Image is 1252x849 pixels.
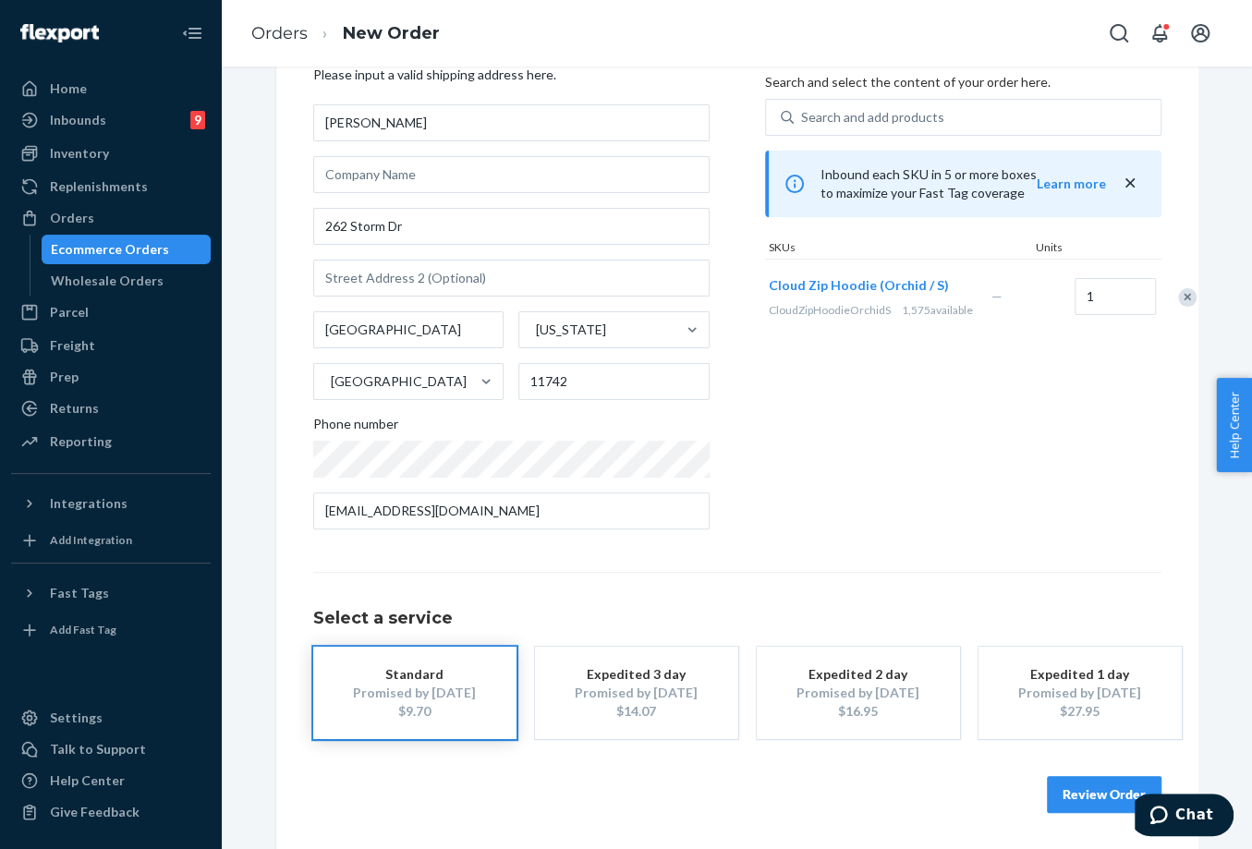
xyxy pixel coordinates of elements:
[313,415,398,441] span: Phone number
[251,23,308,43] a: Orders
[50,622,116,637] div: Add Fast Tag
[50,771,125,790] div: Help Center
[518,363,710,400] input: ZIP Code
[313,66,710,84] p: Please input a valid shipping address here.
[1037,175,1106,193] button: Learn more
[535,647,738,739] button: Expedited 3 dayPromised by [DATE]$14.07
[50,111,106,129] div: Inbounds
[50,399,99,418] div: Returns
[11,615,211,645] a: Add Fast Tag
[174,15,211,52] button: Close Navigation
[563,702,711,721] div: $14.07
[801,108,944,127] div: Search and add products
[237,6,455,61] ol: breadcrumbs
[769,277,949,293] span: Cloud Zip Hoodie (Orchid / S)
[190,111,205,129] div: 9
[757,647,960,739] button: Expedited 2 dayPromised by [DATE]$16.95
[11,203,211,233] a: Orders
[11,139,211,168] a: Inventory
[765,239,1032,259] div: SKUs
[1182,15,1219,52] button: Open account menu
[1006,665,1154,684] div: Expedited 1 day
[341,665,489,684] div: Standard
[979,647,1182,739] button: Expedited 1 dayPromised by [DATE]$27.95
[20,24,99,42] img: Flexport logo
[765,73,1161,91] p: Search and select the content of your order here.
[50,584,109,602] div: Fast Tags
[11,766,211,795] a: Help Center
[50,532,132,548] div: Add Integration
[534,321,536,339] input: [US_STATE]
[50,79,87,98] div: Home
[1075,278,1156,315] input: Quantity
[11,427,211,456] a: Reporting
[784,665,932,684] div: Expedited 2 day
[313,260,710,297] input: Street Address 2 (Optional)
[1006,702,1154,721] div: $27.95
[50,709,103,727] div: Settings
[50,303,89,321] div: Parcel
[50,740,146,758] div: Talk to Support
[784,702,932,721] div: $16.95
[1141,15,1178,52] button: Open notifications
[11,703,211,733] a: Settings
[50,803,140,821] div: Give Feedback
[51,272,164,290] div: Wholesale Orders
[50,432,112,451] div: Reporting
[343,23,440,43] a: New Order
[313,610,1161,628] h1: Select a service
[1135,794,1234,840] iframe: Opens a widget where you can chat to one of our agents
[1178,288,1197,307] div: Remove Item
[50,177,148,196] div: Replenishments
[563,684,711,702] div: Promised by [DATE]
[11,105,211,135] a: Inbounds9
[1121,174,1139,193] button: close
[991,288,1003,304] span: —
[563,665,711,684] div: Expedited 3 day
[50,209,94,227] div: Orders
[11,578,211,608] button: Fast Tags
[11,172,211,201] a: Replenishments
[1032,239,1115,259] div: Units
[11,331,211,360] a: Freight
[50,144,109,163] div: Inventory
[11,297,211,327] a: Parcel
[42,235,212,264] a: Ecommerce Orders
[11,526,211,555] a: Add Integration
[769,303,891,317] span: CloudZipHoodieOrchidS
[11,394,211,423] a: Returns
[1047,776,1161,813] button: Review Order
[313,492,710,529] input: Email (Only Required for International)
[50,494,128,513] div: Integrations
[313,208,710,245] input: Street Address
[51,240,169,259] div: Ecommerce Orders
[50,368,79,386] div: Prep
[1100,15,1137,52] button: Open Search Box
[536,321,606,339] div: [US_STATE]
[11,489,211,518] button: Integrations
[11,74,211,103] a: Home
[784,684,932,702] div: Promised by [DATE]
[1216,378,1252,472] button: Help Center
[769,276,949,295] button: Cloud Zip Hoodie (Orchid / S)
[50,336,95,355] div: Freight
[313,104,710,141] input: First & Last Name
[341,702,489,721] div: $9.70
[765,151,1161,217] div: Inbound each SKU in 5 or more boxes to maximize your Fast Tag coverage
[11,362,211,392] a: Prep
[313,311,504,348] input: City
[11,797,211,827] button: Give Feedback
[42,266,212,296] a: Wholesale Orders
[313,647,517,739] button: StandardPromised by [DATE]$9.70
[1006,684,1154,702] div: Promised by [DATE]
[331,372,467,391] div: [GEOGRAPHIC_DATA]
[313,156,710,193] input: Company Name
[11,734,211,764] button: Talk to Support
[902,303,973,317] span: 1,575 available
[341,684,489,702] div: Promised by [DATE]
[329,372,331,391] input: [GEOGRAPHIC_DATA]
